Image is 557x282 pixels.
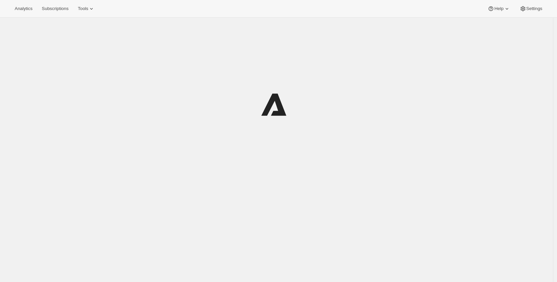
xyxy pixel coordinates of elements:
button: Help [484,4,514,13]
span: Analytics [15,6,32,11]
button: Settings [516,4,546,13]
span: Subscriptions [42,6,68,11]
button: Analytics [11,4,36,13]
button: Subscriptions [38,4,72,13]
span: Settings [526,6,542,11]
button: Tools [74,4,99,13]
span: Tools [78,6,88,11]
span: Help [494,6,503,11]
